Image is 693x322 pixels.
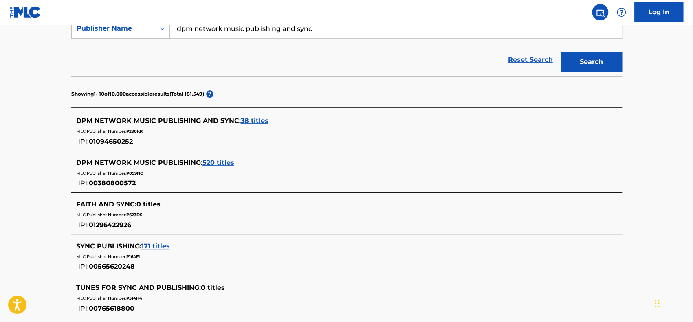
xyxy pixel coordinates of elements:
[76,254,126,259] span: MLC Publisher Number:
[89,221,131,229] span: 01296422926
[78,304,89,312] span: IPI:
[71,90,204,98] p: Showing 1 - 10 of 10.000 accessible results (Total 181.549 )
[652,283,693,322] iframe: Chat Widget
[77,24,150,33] div: Publisher Name
[126,129,143,134] span: P290KR
[613,4,629,20] div: Help
[78,263,89,270] span: IPI:
[126,212,142,217] span: P623DS
[71,18,622,76] form: Search Form
[141,242,170,250] span: 171 titles
[76,242,141,250] span: SYNC PUBLISHING :
[202,159,234,166] span: 520 titles
[652,283,693,322] div: Widget de chat
[78,221,89,229] span: IPI:
[126,171,143,176] span: P059NQ
[616,7,626,17] img: help
[206,90,213,98] span: ?
[10,6,41,18] img: MLC Logo
[76,296,126,301] span: MLC Publisher Number:
[241,117,268,125] span: 38 titles
[89,179,136,187] span: 00380800572
[76,171,126,176] span: MLC Publisher Number:
[89,263,135,270] span: 00565620248
[592,4,608,20] a: Public Search
[504,51,557,69] a: Reset Search
[89,304,134,312] span: 00765618800
[78,179,89,187] span: IPI:
[76,284,201,291] span: TUNES FOR SYNC AND PUBLISHING :
[76,200,136,208] span: FAITH AND SYNC :
[76,129,126,134] span: MLC Publisher Number:
[126,296,142,301] span: P514H4
[76,159,202,166] span: DPM NETWORK MUSIC PUBLISHING :
[126,254,140,259] span: P164FI
[561,52,622,72] button: Search
[76,212,126,217] span: MLC Publisher Number:
[634,2,683,22] a: Log In
[78,138,89,145] span: IPI:
[89,138,133,145] span: 01094650252
[76,117,241,125] span: DPM NETWORK MUSIC PUBLISHING AND SYNC :
[201,284,225,291] span: 0 titles
[595,7,605,17] img: search
[136,200,161,208] span: 0 titles
[655,291,660,315] div: Arrastrar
